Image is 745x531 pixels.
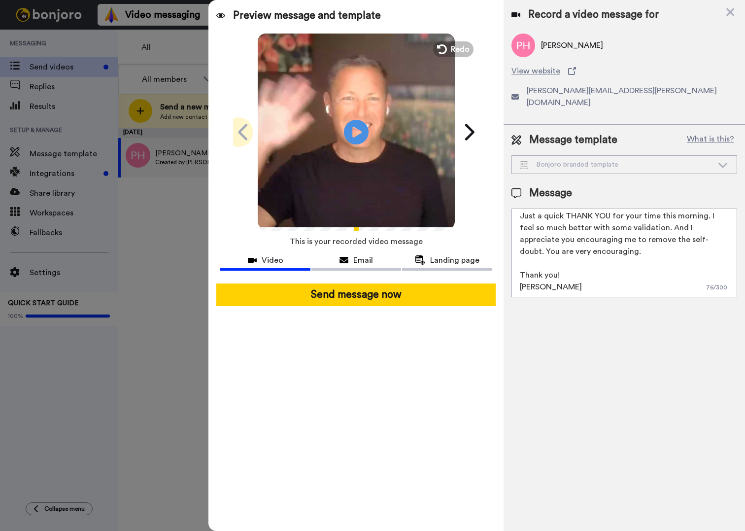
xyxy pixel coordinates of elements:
[520,161,528,169] img: Message-temps.svg
[527,85,737,108] span: [PERSON_NAME][EMAIL_ADDRESS][PERSON_NAME][DOMAIN_NAME]
[520,160,713,170] div: Bonjoro branded template
[511,209,737,297] textarea: Hi [PERSON_NAME], Just a quick THANK YOU for your time this morning. I feel so much better with s...
[529,133,617,147] span: Message template
[290,231,423,252] span: This is your recorded video message
[262,254,283,266] span: Video
[430,254,479,266] span: Landing page
[684,133,737,147] button: What is this?
[353,254,373,266] span: Email
[216,283,496,306] button: Send message now
[511,65,560,77] span: View website
[511,65,737,77] a: View website
[529,186,572,201] span: Message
